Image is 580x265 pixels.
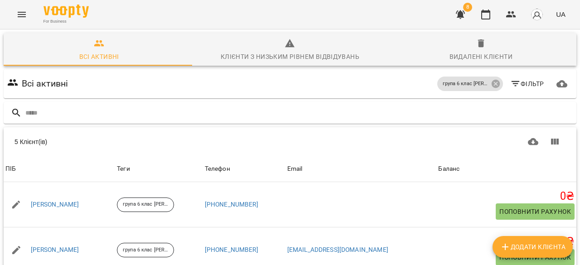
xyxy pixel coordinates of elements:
[5,164,113,174] span: ПІБ
[14,137,285,146] div: 5 Клієнт(ів)
[5,164,16,174] div: ПІБ
[205,246,258,253] a: [PHONE_NUMBER]
[31,246,79,255] a: [PERSON_NAME]
[438,164,575,174] span: Баланс
[79,51,119,62] div: Всі активні
[438,164,459,174] div: Sort
[496,203,575,220] button: Поповнити рахунок
[117,164,201,174] div: Теги
[205,201,258,208] a: [PHONE_NUMBER]
[500,241,565,252] span: Додати клієнта
[499,252,571,263] span: Поповнити рахунок
[205,164,230,174] div: Телефон
[117,243,174,257] div: група 6 клас [PERSON_NAME]
[287,164,435,174] span: Email
[11,4,33,25] button: Menu
[31,200,79,209] a: [PERSON_NAME]
[287,164,303,174] div: Sort
[449,51,512,62] div: Видалені клієнти
[22,77,68,91] h6: Всі активні
[493,236,573,258] button: Додати клієнта
[4,127,576,156] div: Table Toolbar
[499,206,571,217] span: Поповнити рахунок
[221,51,359,62] div: Клієнти з низьким рівнем відвідувань
[5,164,16,174] div: Sort
[507,76,548,92] button: Фільтр
[531,8,543,21] img: avatar_s.png
[463,3,472,12] span: 8
[43,19,89,24] span: For Business
[556,10,565,19] span: UA
[43,5,89,18] img: Voopty Logo
[510,78,544,89] span: Фільтр
[287,164,303,174] div: Email
[123,201,168,208] p: група 6 клас [PERSON_NAME]
[438,189,575,203] h5: 0 ₴
[443,80,488,88] p: група 6 клас [PERSON_NAME]
[437,77,503,91] div: група 6 клас [PERSON_NAME]
[123,246,168,254] p: група 6 клас [PERSON_NAME]
[438,164,459,174] div: Баланс
[438,235,575,249] h5: 0 ₴
[544,131,565,153] button: Показати колонки
[552,6,569,23] button: UA
[522,131,544,153] button: Завантажити CSV
[205,164,284,174] span: Телефон
[117,198,174,212] div: група 6 клас [PERSON_NAME]
[287,246,388,253] a: [EMAIL_ADDRESS][DOMAIN_NAME]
